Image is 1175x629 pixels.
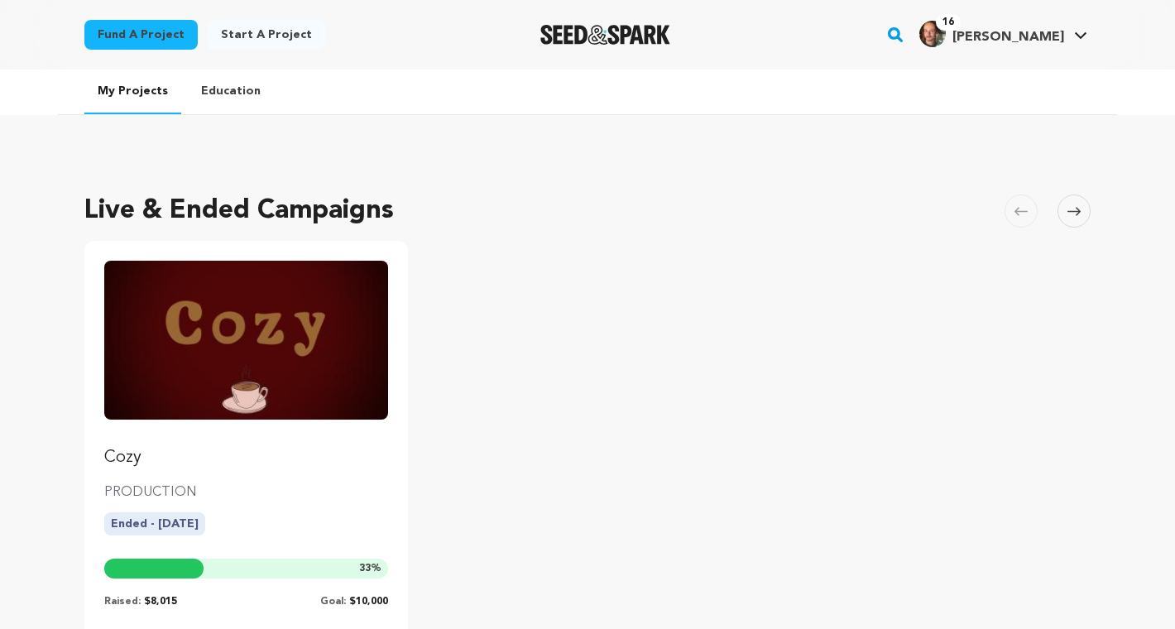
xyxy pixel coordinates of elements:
span: Pascalicchio L.'s Profile [916,17,1091,52]
span: Goal: [320,597,346,607]
a: My Projects [84,70,181,114]
h2: Live & Ended Campaigns [84,191,394,231]
div: Pascalicchio L.'s Profile [919,21,1064,47]
a: Seed&Spark Homepage [540,25,670,45]
a: Start a project [208,20,325,50]
p: PRODUCTION [104,483,388,502]
span: % [359,562,381,575]
span: [PERSON_NAME] [952,31,1064,44]
span: 33 [359,564,371,574]
a: Fund Cozy [104,261,388,469]
p: Ended - [DATE] [104,512,205,535]
span: $10,000 [349,597,388,607]
p: Cozy [104,446,388,469]
img: Seed&Spark Logo Dark Mode [540,25,670,45]
span: $8,015 [144,597,177,607]
span: 16 [936,14,961,31]
img: e4b466a9959eec9e.jpg [919,21,946,47]
a: Education [188,70,274,113]
span: Raised: [104,597,141,607]
a: Fund a project [84,20,198,50]
a: Pascalicchio L.'s Profile [916,17,1091,47]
